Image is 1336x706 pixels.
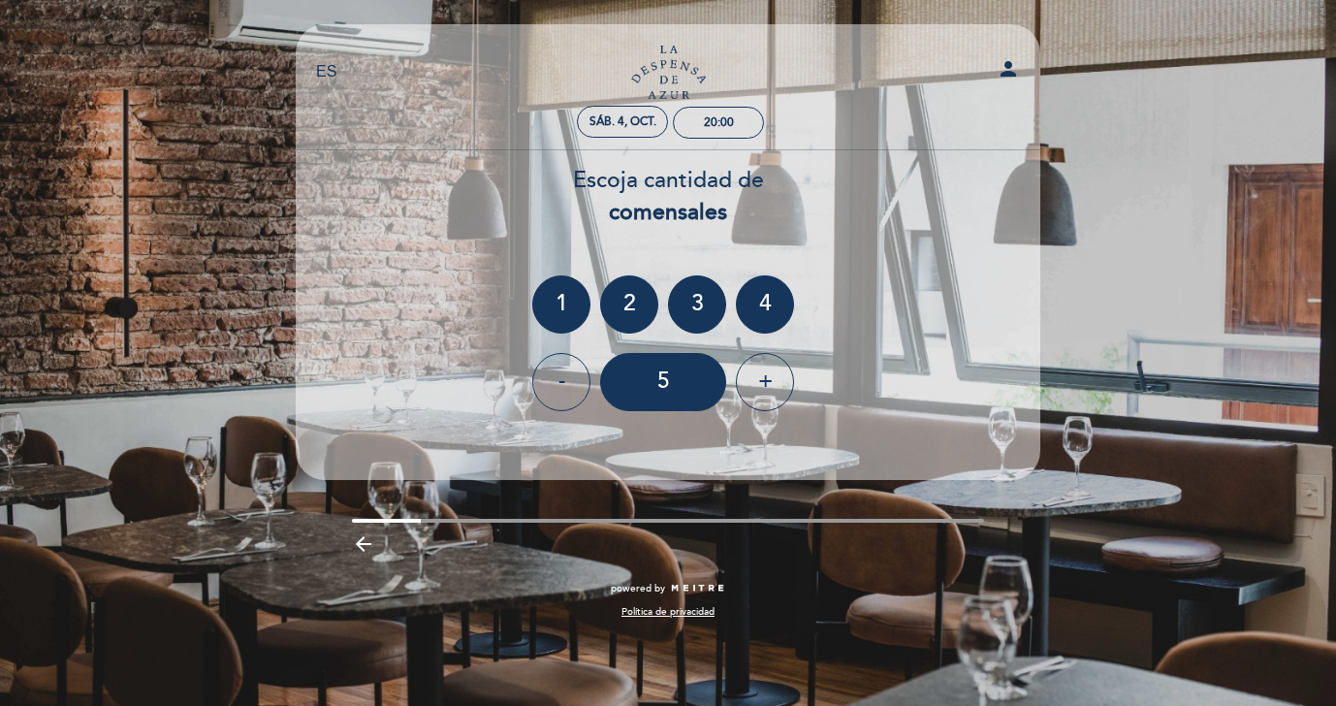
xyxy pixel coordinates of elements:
[295,165,1041,229] div: Escoja cantidad de
[611,582,665,595] span: powered by
[600,353,726,411] div: 5
[997,57,1020,80] i: person
[532,353,590,411] div: -
[670,584,725,594] img: MEITRE
[600,275,658,334] div: 2
[704,115,734,130] div: 20:00
[736,353,794,411] div: +
[668,275,726,334] div: 3
[611,582,725,595] a: powered by
[621,605,715,619] a: Política de privacidad
[532,275,590,334] div: 1
[547,46,789,99] a: La Despensa de Azur
[609,199,727,226] b: comensales
[589,114,656,129] div: sáb. 4, oct.
[997,57,1020,87] button: person
[352,532,375,556] i: arrow_backward
[736,275,794,334] div: 4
